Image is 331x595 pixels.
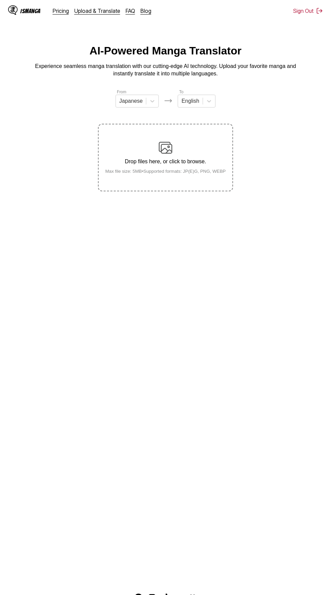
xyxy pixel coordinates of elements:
[20,8,41,14] div: IsManga
[8,5,53,16] a: IsManga LogoIsManga
[100,169,231,174] small: Max file size: 5MB • Supported formats: JP(E)G, PNG, WEBP
[74,7,120,14] a: Upload & Translate
[30,63,301,78] p: Experience seamless manga translation with our cutting-edge AI technology. Upload your favorite m...
[126,7,135,14] a: FAQ
[100,159,231,165] p: Drop files here, or click to browse.
[117,90,126,94] label: From
[316,7,323,14] img: Sign out
[293,7,323,14] button: Sign Out
[164,97,172,105] img: Languages icon
[90,45,241,57] h1: AI-Powered Manga Translator
[179,90,183,94] label: To
[141,7,151,14] a: Blog
[8,5,18,15] img: IsManga Logo
[53,7,69,14] a: Pricing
